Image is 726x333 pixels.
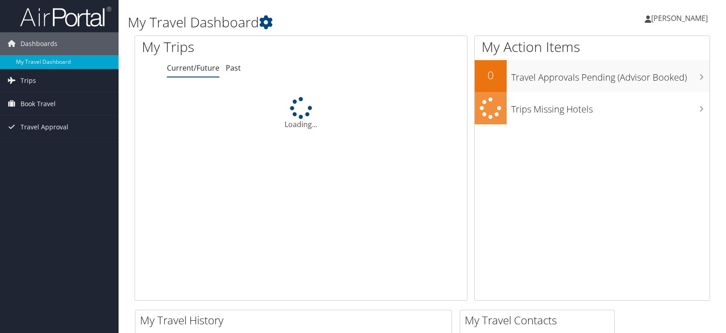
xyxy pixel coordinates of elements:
span: [PERSON_NAME] [651,13,708,23]
a: Past [226,63,241,73]
span: Book Travel [21,92,56,115]
h1: My Trips [142,37,322,56]
a: Current/Future [167,63,219,73]
div: Loading... [135,97,467,130]
span: Dashboards [21,32,57,55]
h2: 0 [475,67,507,83]
h3: Trips Missing Hotels [511,98,710,116]
h1: My Travel Dashboard [128,13,520,32]
img: airportal-logo.png [20,6,111,27]
span: Trips [21,69,36,92]
a: Trips Missing Hotels [475,92,710,124]
h2: My Travel Contacts [465,313,614,328]
h1: My Action Items [475,37,710,56]
a: [PERSON_NAME] [645,5,717,32]
a: 0Travel Approvals Pending (Advisor Booked) [475,60,710,92]
span: Travel Approval [21,116,68,138]
h3: Travel Approvals Pending (Advisor Booked) [511,67,710,84]
h2: My Travel History [140,313,451,328]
